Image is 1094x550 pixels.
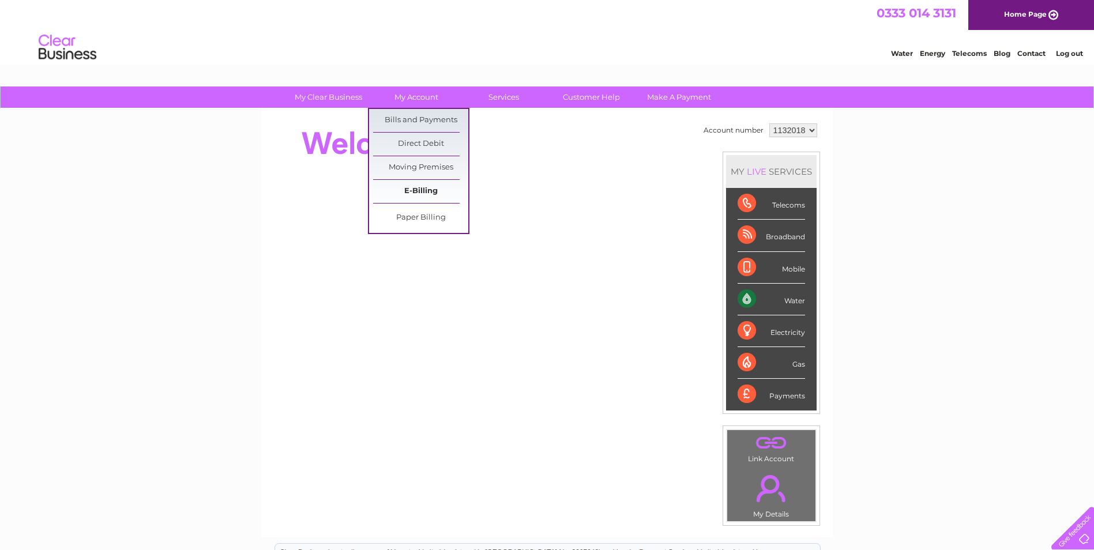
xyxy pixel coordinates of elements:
[952,49,987,58] a: Telecoms
[891,49,913,58] a: Water
[373,180,468,203] a: E-Billing
[456,86,551,108] a: Services
[738,315,805,347] div: Electricity
[727,465,816,522] td: My Details
[738,284,805,315] div: Water
[738,220,805,251] div: Broadband
[730,468,813,508] a: .
[275,6,820,56] div: Clear Business is a trading name of Verastar Limited (registered in [GEOGRAPHIC_DATA] No. 3667643...
[738,188,805,220] div: Telecoms
[701,120,766,140] td: Account number
[745,166,769,177] div: LIVE
[544,86,639,108] a: Customer Help
[738,347,805,379] div: Gas
[727,430,816,466] td: Link Account
[373,109,468,132] a: Bills and Payments
[726,155,817,188] div: MY SERVICES
[373,133,468,156] a: Direct Debit
[920,49,945,58] a: Energy
[738,379,805,410] div: Payments
[281,86,376,108] a: My Clear Business
[738,252,805,284] div: Mobile
[373,156,468,179] a: Moving Premises
[38,30,97,65] img: logo.png
[631,86,727,108] a: Make A Payment
[1056,49,1083,58] a: Log out
[373,206,468,229] a: Paper Billing
[730,433,813,453] a: .
[369,86,464,108] a: My Account
[877,6,956,20] a: 0333 014 3131
[994,49,1010,58] a: Blog
[1017,49,1046,58] a: Contact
